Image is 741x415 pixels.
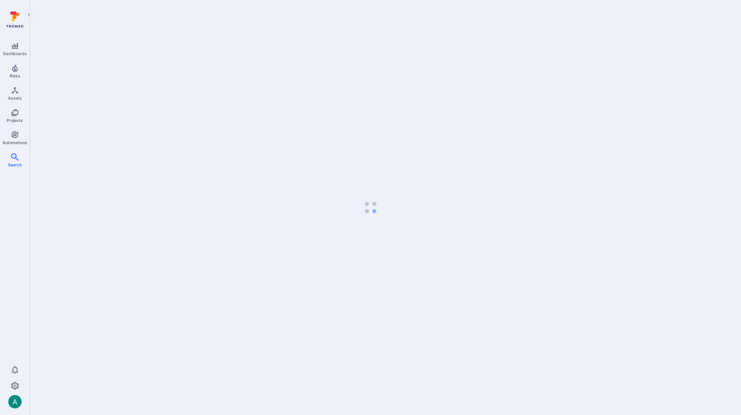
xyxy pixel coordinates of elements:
[10,73,20,78] span: Risks
[8,162,22,167] span: Search
[8,395,22,408] img: ACg8ocLSa5mPYBaXNx3eFu_EmspyJX0laNWN7cXOFirfQ7srZveEpg=s96-c
[3,51,27,56] span: Dashboards
[2,140,27,145] span: Automations
[7,118,23,123] span: Projects
[27,12,31,18] i: Expand navigation menu
[8,395,22,408] div: Arjan Dehar
[8,96,22,101] span: Assets
[25,11,33,19] button: Expand navigation menu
